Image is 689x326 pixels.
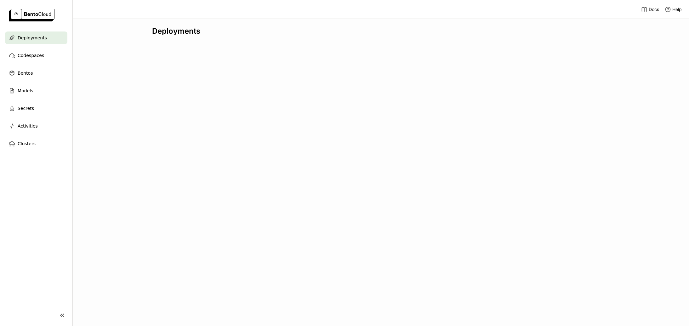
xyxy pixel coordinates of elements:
[649,7,659,12] span: Docs
[18,122,38,130] span: Activities
[5,67,67,79] a: Bentos
[18,140,36,147] span: Clusters
[641,6,659,13] a: Docs
[18,52,44,59] span: Codespaces
[18,105,34,112] span: Secrets
[5,120,67,132] a: Activities
[665,6,682,13] div: Help
[672,7,682,12] span: Help
[18,34,47,42] span: Deployments
[18,87,33,94] span: Models
[9,9,54,21] img: logo
[5,84,67,97] a: Models
[5,137,67,150] a: Clusters
[5,102,67,115] a: Secrets
[18,69,33,77] span: Bentos
[152,26,609,36] div: Deployments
